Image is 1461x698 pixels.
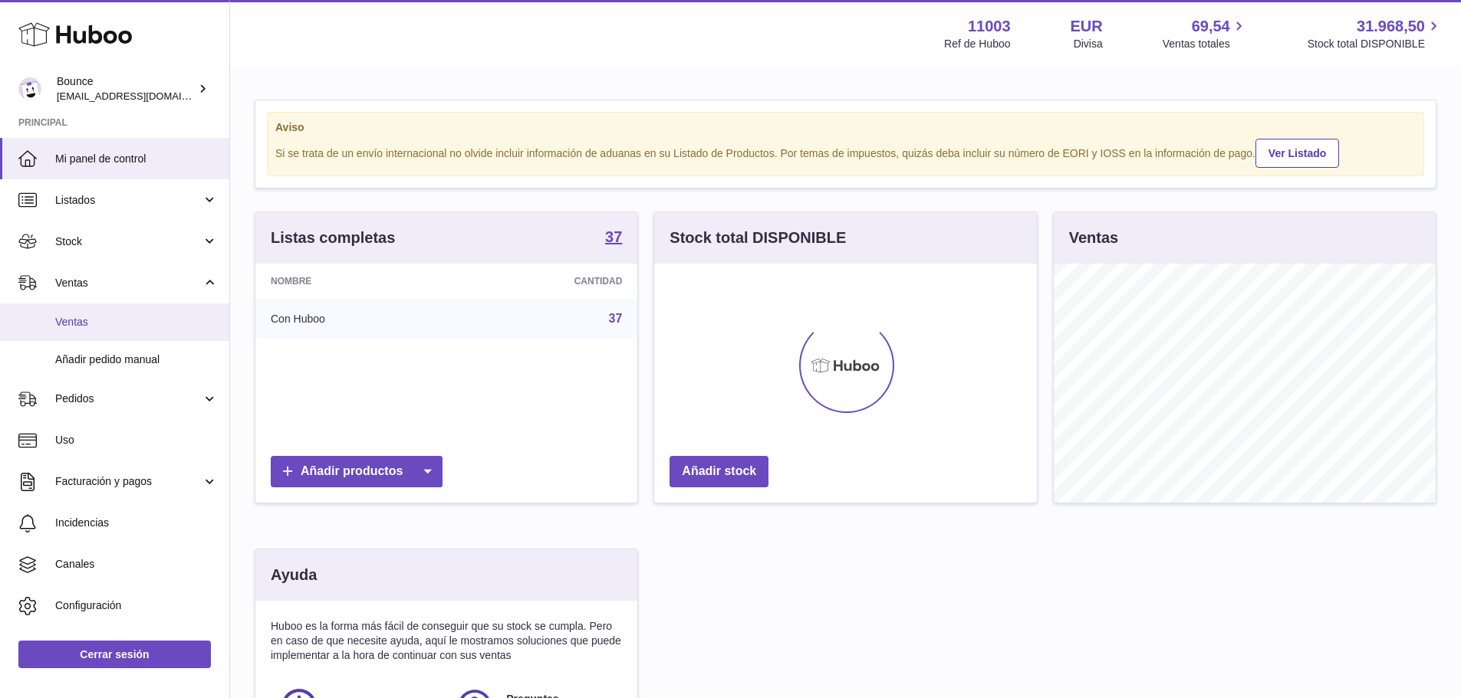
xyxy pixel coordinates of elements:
[255,299,454,339] td: Con Huboo
[275,120,1416,135] strong: Aviso
[55,234,202,249] span: Stock
[1071,16,1103,37] strong: EUR
[275,136,1416,168] div: Si se trata de un envío internacional no olvide incluir información de aduanas en su Listado de P...
[670,456,768,487] a: Añadir stock
[271,619,622,663] p: Huboo es la forma más fácil de conseguir que su stock se cumpla. Pero en caso de que necesite ayu...
[255,264,454,299] th: Nombre
[1074,37,1103,51] div: Divisa
[57,74,195,103] div: Bounce
[1357,16,1425,37] span: 31.968,50
[55,276,202,290] span: Ventas
[1163,37,1248,51] span: Ventas totales
[1163,16,1248,51] a: 69,54 Ventas totales
[609,312,623,325] a: 37
[1255,139,1339,168] a: Ver Listado
[55,193,202,208] span: Listados
[271,565,317,585] h3: Ayuda
[55,598,218,613] span: Configuración
[55,392,202,406] span: Pedidos
[55,152,218,166] span: Mi panel de control
[57,90,225,102] span: [EMAIL_ADDRESS][DOMAIN_NAME]
[968,16,1011,37] strong: 11003
[55,516,218,530] span: Incidencias
[605,229,622,244] strong: 37
[55,315,218,329] span: Ventas
[18,77,41,100] img: internalAdmin-11003@internal.huboo.com
[55,557,218,572] span: Canales
[1308,37,1443,51] span: Stock total DISPONIBLE
[1308,16,1443,51] a: 31.968,50 Stock total DISPONIBLE
[1192,16,1230,37] span: 69,54
[55,352,218,367] span: Añadir pedido manual
[18,641,211,668] a: Cerrar sesión
[55,433,218,447] span: Uso
[454,264,638,299] th: Cantidad
[1069,228,1118,248] h3: Ventas
[55,474,202,489] span: Facturación y pagos
[271,456,443,487] a: Añadir productos
[605,229,622,247] a: 37
[944,37,1010,51] div: Ref de Huboo
[271,228,395,248] h3: Listas completas
[670,228,846,248] h3: Stock total DISPONIBLE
